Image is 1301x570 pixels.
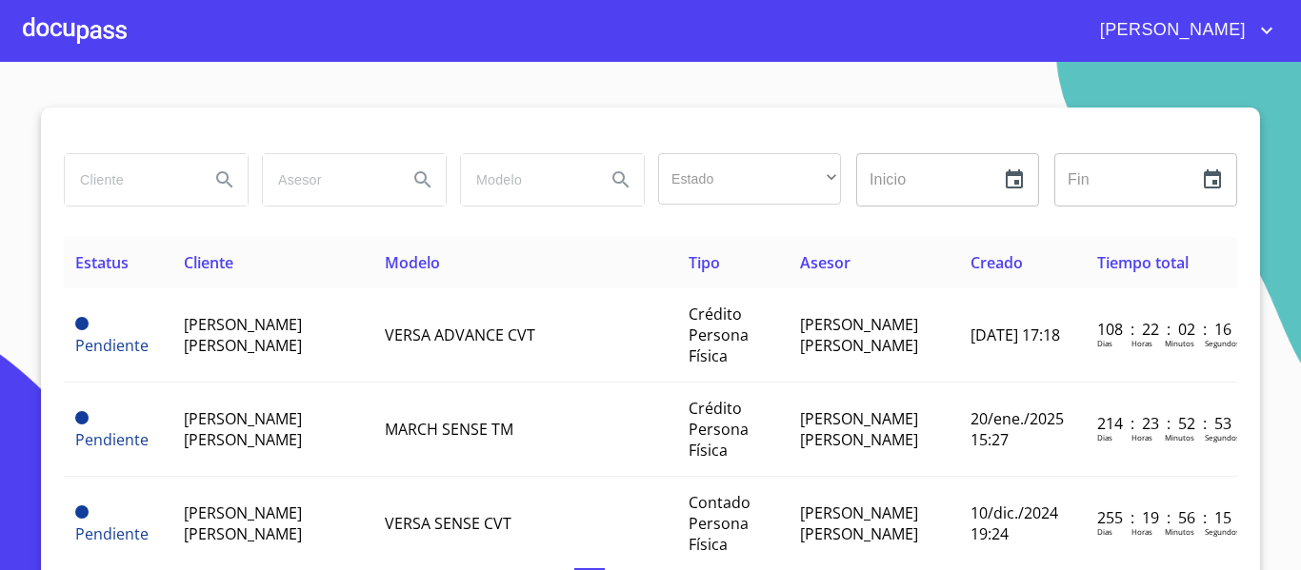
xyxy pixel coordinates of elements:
[1205,432,1240,442] p: Segundos
[1086,15,1255,46] span: [PERSON_NAME]
[385,419,513,440] span: MARCH SENSE TM
[598,157,644,203] button: Search
[1165,432,1194,442] p: Minutos
[1131,338,1152,348] p: Horas
[689,398,749,461] span: Crédito Persona Física
[689,492,751,555] span: Contado Persona Física
[1205,338,1240,348] p: Segundos
[400,157,446,203] button: Search
[75,317,89,330] span: Pendiente
[1097,319,1226,340] p: 108 : 22 : 02 : 16
[1131,526,1152,537] p: Horas
[971,502,1058,544] span: 10/dic./2024 19:24
[385,513,511,534] span: VERSA SENSE CVT
[971,324,1060,345] span: [DATE] 17:18
[1097,507,1226,528] p: 255 : 19 : 56 : 15
[1205,526,1240,537] p: Segundos
[461,154,590,206] input: search
[75,252,129,273] span: Estatus
[1131,432,1152,442] p: Horas
[75,505,89,519] span: Pendiente
[800,314,918,356] span: [PERSON_NAME] [PERSON_NAME]
[184,314,302,356] span: [PERSON_NAME] [PERSON_NAME]
[1097,338,1112,348] p: Dias
[1165,338,1194,348] p: Minutos
[184,408,302,450] span: [PERSON_NAME] [PERSON_NAME]
[1097,252,1189,273] span: Tiempo total
[1097,526,1112,537] p: Dias
[184,252,233,273] span: Cliente
[385,324,535,345] span: VERSA ADVANCE CVT
[1097,413,1226,434] p: 214 : 23 : 52 : 53
[800,502,918,544] span: [PERSON_NAME] [PERSON_NAME]
[689,252,720,273] span: Tipo
[263,154,392,206] input: search
[1097,432,1112,442] p: Dias
[1165,526,1194,537] p: Minutos
[800,252,851,273] span: Asesor
[75,523,149,544] span: Pendiente
[202,157,248,203] button: Search
[75,335,149,356] span: Pendiente
[184,502,302,544] span: [PERSON_NAME] [PERSON_NAME]
[800,408,918,450] span: [PERSON_NAME] [PERSON_NAME]
[385,252,440,273] span: Modelo
[689,304,749,366] span: Crédito Persona Física
[75,429,149,450] span: Pendiente
[65,154,194,206] input: search
[1086,15,1278,46] button: account of current user
[658,153,841,205] div: ​
[971,252,1023,273] span: Creado
[971,408,1064,450] span: 20/ene./2025 15:27
[75,411,89,424] span: Pendiente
